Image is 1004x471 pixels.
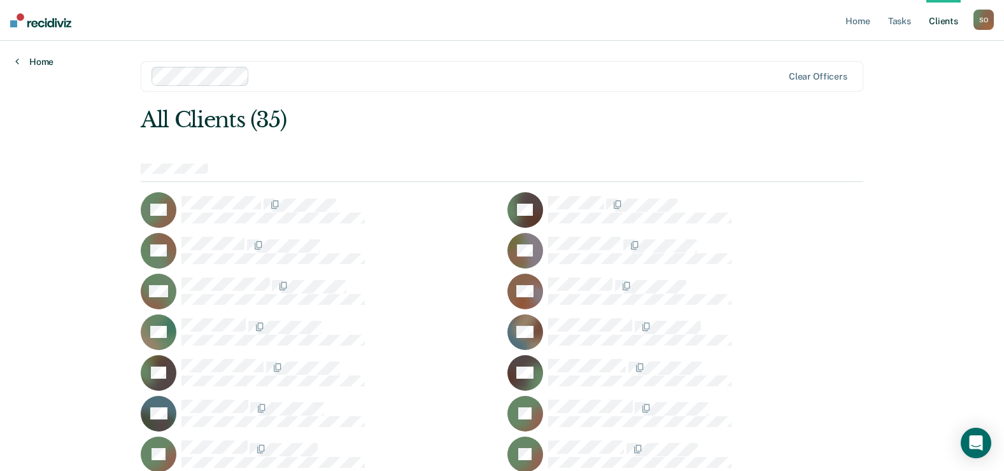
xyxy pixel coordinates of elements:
div: S O [973,10,994,30]
img: Recidiviz [10,13,71,27]
div: Clear officers [789,71,847,82]
div: All Clients (35) [141,107,719,133]
button: SO [973,10,994,30]
div: Open Intercom Messenger [961,428,991,458]
a: Home [15,56,53,67]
